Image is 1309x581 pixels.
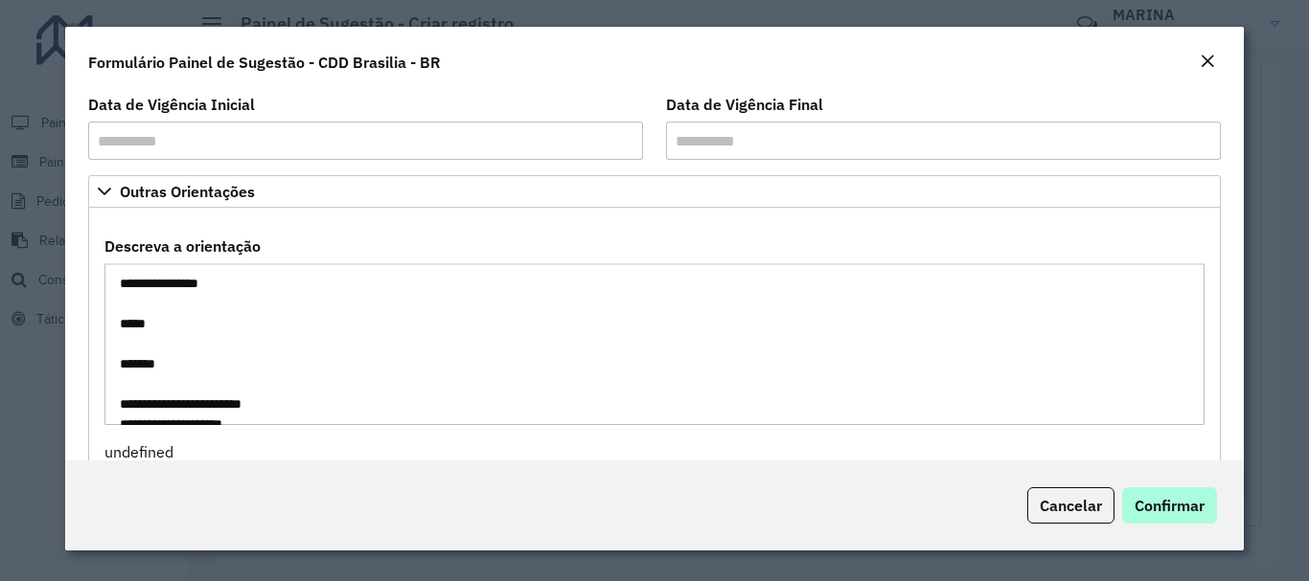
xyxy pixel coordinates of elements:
[1027,487,1114,524] button: Cancelar
[88,175,1220,208] a: Outras Orientações
[104,235,261,257] label: Descreva a orientação
[1040,496,1102,515] span: Cancelar
[88,93,255,116] label: Data de Vigência Inicial
[1122,487,1217,524] button: Confirmar
[88,51,441,74] h4: Formulário Painel de Sugestão - CDD Brasilia - BR
[1135,496,1205,515] span: Confirmar
[666,93,823,116] label: Data de Vigência Final
[1194,50,1221,75] button: Close
[120,184,255,199] span: Outras Orientações
[88,208,1220,473] div: Outras Orientações
[104,442,173,461] span: undefined
[1200,54,1215,69] em: Fechar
